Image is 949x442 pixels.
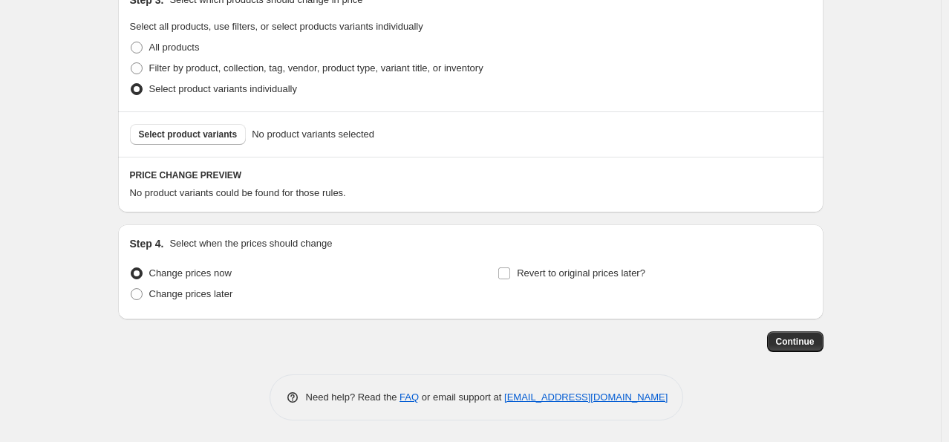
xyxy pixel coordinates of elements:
[400,391,419,403] a: FAQ
[130,236,164,251] h2: Step 4.
[776,336,815,348] span: Continue
[139,129,238,140] span: Select product variants
[767,331,824,352] button: Continue
[149,288,233,299] span: Change prices later
[130,124,247,145] button: Select product variants
[130,169,812,181] h6: PRICE CHANGE PREVIEW
[130,187,346,198] span: No product variants could be found for those rules.
[149,267,232,279] span: Change prices now
[517,267,645,279] span: Revert to original prices later?
[419,391,504,403] span: or email support at
[504,391,668,403] a: [EMAIL_ADDRESS][DOMAIN_NAME]
[149,42,200,53] span: All products
[149,83,297,94] span: Select product variants individually
[306,391,400,403] span: Need help? Read the
[252,127,374,142] span: No product variants selected
[169,236,332,251] p: Select when the prices should change
[149,62,483,74] span: Filter by product, collection, tag, vendor, product type, variant title, or inventory
[130,21,423,32] span: Select all products, use filters, or select products variants individually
